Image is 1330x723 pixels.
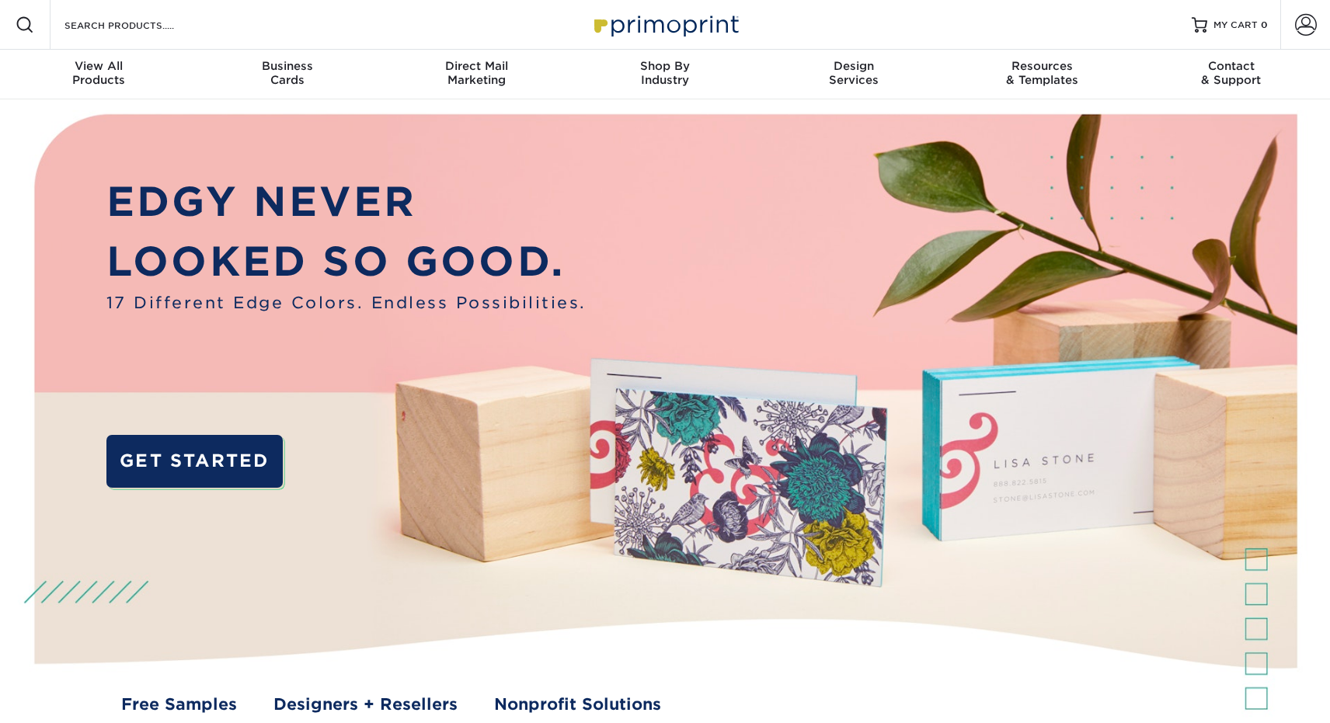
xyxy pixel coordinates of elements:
a: Contact& Support [1137,50,1325,99]
div: & Templates [948,59,1137,87]
a: DesignServices [759,50,948,99]
a: Nonprofit Solutions [494,693,661,717]
div: Services [759,59,948,87]
div: Products [5,59,193,87]
div: & Support [1137,59,1325,87]
a: BusinessCards [193,50,382,99]
p: EDGY NEVER [106,172,587,231]
span: Design [759,59,948,73]
a: Designers + Resellers [273,693,458,717]
a: Direct MailMarketing [382,50,571,99]
span: MY CART [1213,19,1258,32]
p: LOOKED SO GOOD. [106,231,587,291]
img: Primoprint [587,8,743,41]
span: 0 [1261,19,1268,30]
a: View AllProducts [5,50,193,99]
div: Marketing [382,59,571,87]
div: Industry [571,59,760,87]
input: SEARCH PRODUCTS..... [63,16,214,34]
a: Resources& Templates [948,50,1137,99]
a: Shop ByIndustry [571,50,760,99]
span: Resources [948,59,1137,73]
span: Business [193,59,382,73]
span: Contact [1137,59,1325,73]
span: View All [5,59,193,73]
a: GET STARTED [106,435,283,488]
span: Direct Mail [382,59,571,73]
div: Cards [193,59,382,87]
a: Free Samples [121,693,237,717]
span: Shop By [571,59,760,73]
span: 17 Different Edge Colors. Endless Possibilities. [106,291,587,315]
